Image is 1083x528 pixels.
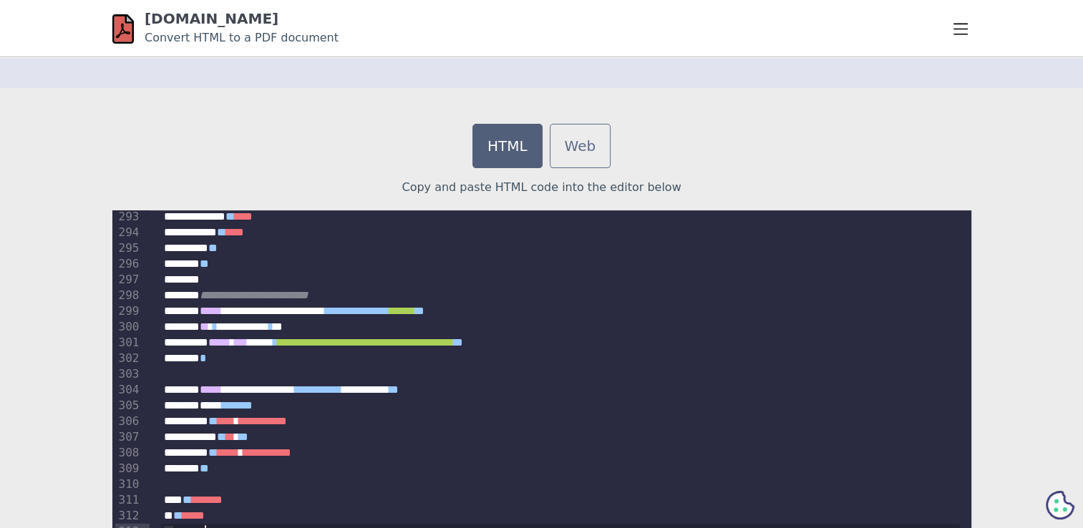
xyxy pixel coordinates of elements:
[115,414,142,429] div: 306
[145,10,278,27] a: [DOMAIN_NAME]
[115,461,142,476] div: 309
[112,179,971,196] p: Copy and paste HTML code into the editor below
[115,240,142,256] div: 295
[115,335,142,351] div: 301
[115,288,142,303] div: 298
[115,476,142,492] div: 310
[115,256,142,272] div: 296
[472,124,543,168] a: HTML
[115,272,142,288] div: 297
[1046,491,1074,519] svg: Cookie Preferences
[115,429,142,445] div: 307
[115,366,142,382] div: 303
[115,445,142,461] div: 308
[115,508,142,524] div: 312
[115,303,142,319] div: 299
[115,398,142,414] div: 305
[145,31,339,44] small: Convert HTML to a PDF document
[115,351,142,366] div: 302
[115,382,142,398] div: 304
[550,124,611,168] a: Web
[115,492,142,508] div: 311
[115,225,142,240] div: 294
[115,209,142,225] div: 293
[115,319,142,335] div: 300
[112,13,134,45] img: html-pdf.net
